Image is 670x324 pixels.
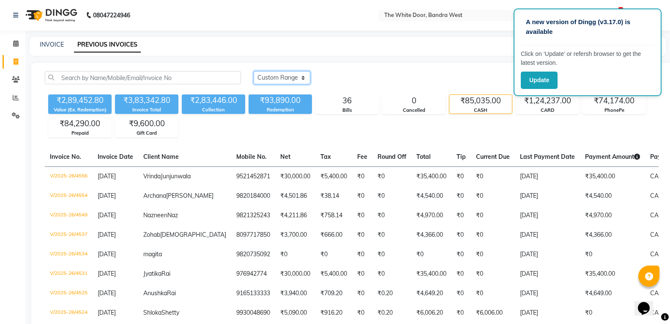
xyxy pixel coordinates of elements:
td: ₹0 [471,166,515,186]
span: CASH [650,250,667,258]
span: [DATE] [98,192,116,199]
td: ₹0.20 [372,303,411,323]
td: ₹0 [471,186,515,206]
td: [DATE] [515,166,580,186]
span: Archana [143,192,166,199]
td: ₹0 [352,303,372,323]
td: ₹30,000.00 [275,166,315,186]
td: ₹35,400.00 [411,264,451,284]
span: Zohab [143,231,160,238]
span: Shloka [143,309,161,316]
div: ₹2,89,452.80 [48,94,112,106]
td: ₹4,649.20 [411,284,451,303]
td: ₹0 [471,264,515,284]
span: [DEMOGRAPHIC_DATA] [160,231,226,238]
td: [DATE] [515,284,580,303]
td: ₹35,400.00 [411,166,451,186]
input: Search by Name/Mobile/Email/Invoice No [45,71,241,84]
span: Invoice Date [98,153,133,161]
td: ₹5,090.00 [275,303,315,323]
div: ₹3,83,342.80 [115,94,178,106]
td: ₹0.20 [372,284,411,303]
span: Junjunwala [161,172,191,180]
td: ₹0 [471,225,515,245]
td: ₹4,970.00 [580,206,645,225]
div: CARD [516,107,579,114]
div: ₹1,24,237.00 [516,95,579,107]
span: Nazneen [143,211,167,219]
td: [DATE] [515,264,580,284]
td: ₹0 [372,245,411,264]
td: ₹4,366.00 [580,225,645,245]
td: V/2025-26/4525 [45,284,93,303]
td: ₹0 [275,245,315,264]
div: CASH [449,107,512,114]
div: Prepaid [49,130,111,137]
div: ₹84,290.00 [49,118,111,130]
td: ₹0 [471,284,515,303]
span: CASH [650,172,667,180]
div: Redemption [249,106,312,114]
td: ₹4,211.86 [275,206,315,225]
div: ₹85,035.00 [449,95,512,107]
b: 08047224946 [93,3,130,27]
span: Net [280,153,290,161]
td: 9521452871 [231,166,275,186]
span: [DATE] [98,250,116,258]
td: ₹0 [372,206,411,225]
span: CASH, [650,192,668,199]
span: Vrinda [143,172,161,180]
span: CASH [650,289,667,297]
span: CASH [650,309,667,316]
span: Fee [357,153,367,161]
span: Current Due [476,153,510,161]
td: V/2025-26/4549 [45,206,93,225]
td: ₹38.14 [315,186,352,206]
td: ₹0 [580,245,645,264]
span: [PERSON_NAME] [166,192,213,199]
td: V/2025-26/4534 [45,245,93,264]
span: [DATE] [98,211,116,219]
td: ₹0 [451,206,471,225]
button: Update [521,72,558,89]
p: Click on ‘Update’ or refersh browser to get the latest version. [521,50,654,67]
span: Client Name [143,153,179,161]
td: [DATE] [515,186,580,206]
span: Rai [161,270,170,277]
td: ₹916.20 [315,303,352,323]
span: Anushka [143,289,167,297]
span: magita [143,250,162,258]
td: ₹35,400.00 [580,166,645,186]
td: ₹6,006.20 [411,303,451,323]
td: ₹0 [451,245,471,264]
td: 9165133333 [231,284,275,303]
td: 9930048690 [231,303,275,323]
span: 2 [618,7,623,13]
span: Round Off [377,153,406,161]
td: ₹0 [451,264,471,284]
div: ₹74,174.00 [583,95,645,107]
span: Shetty [161,309,179,316]
td: V/2025-26/4537 [45,225,93,245]
span: [DATE] [98,231,116,238]
span: Invoice No. [50,153,81,161]
td: [DATE] [515,206,580,225]
td: ₹0 [352,245,372,264]
span: Payment Amount [585,153,640,161]
td: ₹0 [352,225,372,245]
td: ₹758.14 [315,206,352,225]
span: Rai [167,289,176,297]
td: ₹5,400.00 [315,264,352,284]
td: 9821325243 [231,206,275,225]
span: [DATE] [98,270,116,277]
span: [DATE] [98,309,116,316]
td: ₹3,700.00 [275,225,315,245]
span: [DATE] [98,289,116,297]
td: 9820184000 [231,186,275,206]
a: INVOICE [40,41,64,48]
div: Value (Ex. Redemption) [48,106,112,114]
td: ₹0 [372,264,411,284]
td: ₹6,006.00 [471,303,515,323]
td: ₹0 [451,186,471,206]
td: ₹4,540.00 [411,186,451,206]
